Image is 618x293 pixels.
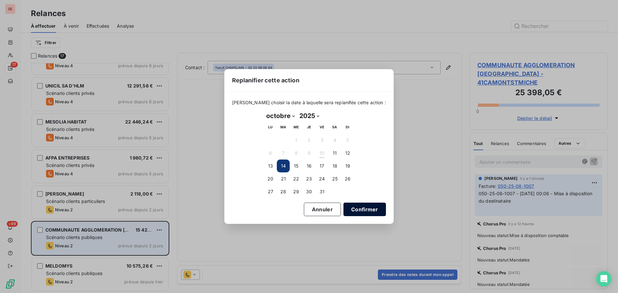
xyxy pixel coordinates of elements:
button: 5 [341,134,354,147]
button: 31 [315,185,328,198]
button: 11 [328,147,341,160]
span: Replanifier cette action [232,76,299,85]
button: 26 [341,172,354,185]
button: 30 [303,185,315,198]
button: Annuler [304,203,341,216]
button: 18 [328,160,341,172]
button: 8 [290,147,303,160]
button: 15 [290,160,303,172]
th: mercredi [290,121,303,134]
button: 10 [315,147,328,160]
button: 14 [277,160,290,172]
th: lundi [264,121,277,134]
button: 3 [315,134,328,147]
button: 9 [303,147,315,160]
button: 19 [341,160,354,172]
div: Open Intercom Messenger [596,271,612,287]
th: mardi [277,121,290,134]
button: 27 [264,185,277,198]
button: 28 [277,185,290,198]
button: 1 [290,134,303,147]
span: [PERSON_NAME] choisir la date à laquelle sera replanifée cette action : [232,99,386,106]
button: 12 [341,147,354,160]
button: 24 [315,172,328,185]
button: 25 [328,172,341,185]
button: 13 [264,160,277,172]
button: 2 [303,134,315,147]
button: 6 [264,147,277,160]
button: 23 [303,172,315,185]
button: 20 [264,172,277,185]
button: 21 [277,172,290,185]
button: 4 [328,134,341,147]
th: vendredi [315,121,328,134]
button: Confirmer [343,203,386,216]
button: 17 [315,160,328,172]
button: 7 [277,147,290,160]
th: jeudi [303,121,315,134]
button: 29 [290,185,303,198]
th: samedi [328,121,341,134]
button: 16 [303,160,315,172]
button: 22 [290,172,303,185]
th: dimanche [341,121,354,134]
